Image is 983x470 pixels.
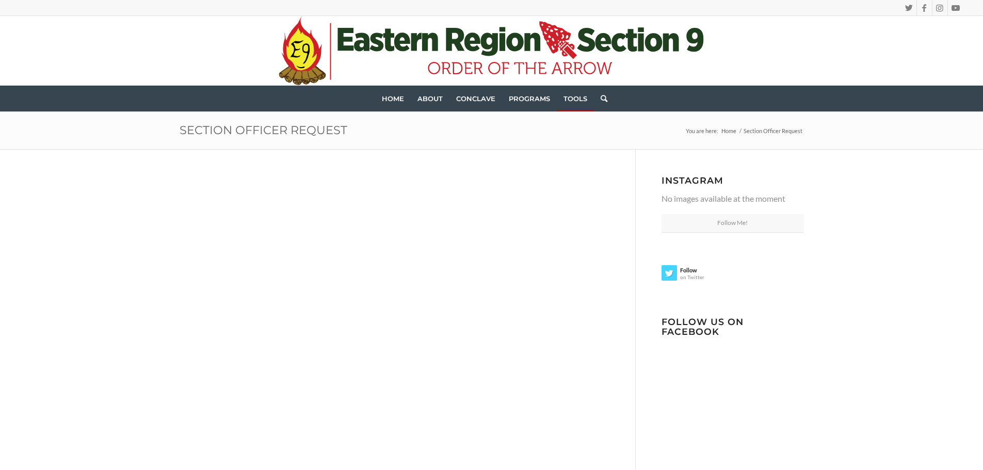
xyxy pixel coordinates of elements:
h3: Follow us on Facebook [662,317,804,337]
a: Programs [502,86,557,111]
h3: Instagram [662,175,804,185]
span: on Twitter [662,273,733,280]
a: Section Officer Request [180,123,347,137]
a: Search [594,86,607,111]
span: Home [382,94,404,103]
p: No images available at the moment [662,192,804,205]
span: About [417,94,443,103]
a: Conclave [449,86,502,111]
span: Home [721,127,736,134]
span: Tools [563,94,587,103]
a: Home [720,127,738,135]
span: Conclave [456,94,495,103]
a: Tools [557,86,594,111]
a: Home [375,86,411,111]
a: Follow Me! [662,214,804,232]
span: Section Officer Request [742,127,804,135]
span: / [738,127,742,135]
span: Programs [509,94,550,103]
span: You are here: [686,127,718,134]
a: Followon Twitter [662,265,733,286]
a: About [411,86,449,111]
strong: Follow [662,265,733,273]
